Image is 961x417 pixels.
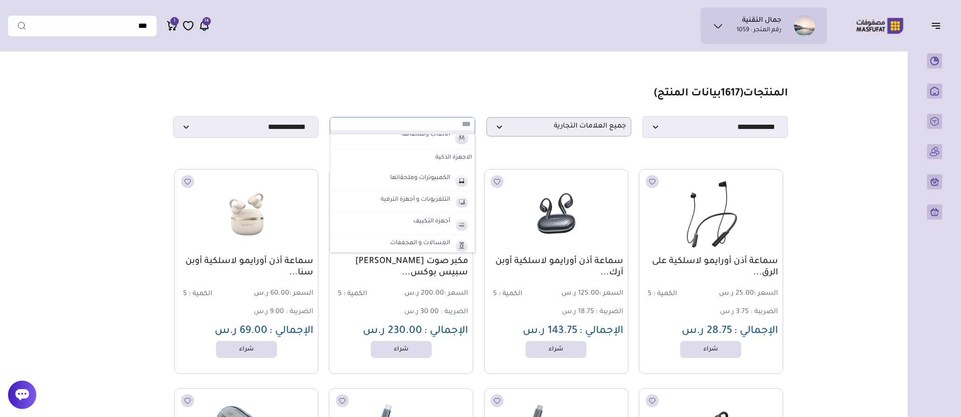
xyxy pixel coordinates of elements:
[754,290,778,298] span: السعر :
[499,290,522,298] span: الكمية :
[523,326,577,337] span: 143.75 ر.س
[644,174,777,254] img: 20250910151428602614.png
[489,256,623,279] a: سماعة أذن أورايمو لاسلكية أوبن آرك...
[453,238,470,253] img: 2023-08-07-64d0e97f9ecbb.png
[189,290,212,298] span: الكمية :
[742,17,781,26] h1: جمال التقنية
[389,172,451,185] label: الكمبيوترات وملحقاتها
[444,290,468,298] span: السعر :
[654,88,743,100] span: ( بيانات المنتج)
[596,308,623,316] span: الضريبة :
[269,326,313,337] span: الإجمالي :
[338,290,342,298] span: 5
[682,326,732,337] span: 28.75 ر.س
[216,341,277,358] a: شراء
[379,194,451,206] label: التلفزيونات و أجهزة الترفية
[167,20,178,32] a: 1
[204,17,209,26] span: 14
[371,341,432,358] a: شراء
[330,117,475,136] div: الالعاب وملحقاتهاالاجهزة الذكيةالكمبيوترات وملحقاتهاالتلفزيونات و أجهزة الترفيةأجهزة التكييفالغسا...
[330,150,475,167] label: الاجهزة الذكية
[453,129,470,146] img: 2023-08-07-64d0e97e77307.png
[850,17,910,35] img: Logo
[557,289,623,298] span: 125.00 ر.س
[653,290,677,298] span: الكمية :
[712,289,778,298] span: 25.00 ر.س
[343,290,367,298] span: الكمية :
[174,17,175,26] span: 1
[654,87,788,101] h1: المنتجات
[334,256,468,279] a: مكبر صوت [PERSON_NAME] سبيس بوكس...
[644,256,778,279] a: سماعة أذن أورايمو لاسلكية على الرق...
[680,341,741,358] a: شراء
[441,308,468,316] span: الضريبة :
[720,308,749,316] span: 3.75 ر.س
[254,308,284,316] span: 9.00 ر.س
[599,290,623,298] span: السعر :
[794,15,815,36] img: جمال التقنية
[179,256,313,279] a: سماعة أذن أورايمو لاسلكية أوبن سنا...
[453,216,470,231] img: 2023-08-07-64d0e97f65f05.png
[490,174,623,254] img: 20250910151422978062.png
[402,289,468,298] span: 200.00 ر.س
[363,326,422,337] span: 230.00 ر.س
[183,290,187,298] span: 5
[736,26,781,35] p: رقم المتجر : 1059
[734,326,778,337] span: الإجمالي :
[648,290,652,298] span: 5
[579,326,623,337] span: الإجمالي :
[330,117,475,136] p: جميع الاقسام
[492,122,627,131] span: جميع العلامات التجارية
[286,308,313,316] span: الضريبة :
[412,216,451,228] label: أجهزة التكييف
[751,308,778,316] span: الضريبة :
[493,290,497,298] span: 5
[453,172,470,188] img: 2023-08-07-64d0e97ee84a8.png
[526,341,586,358] a: شراء
[453,194,470,210] img: 2023-08-07-64d0e97f2c559.png
[199,20,210,32] a: 14
[424,326,468,337] span: الإجمالي :
[247,289,313,298] span: 60.00 ر.س
[215,326,267,337] span: 69.00 ر.س
[721,88,740,100] span: 1617
[289,290,313,298] span: السعر :
[389,238,451,250] label: الغسالات و المجففات
[486,117,632,136] p: جميع العلامات التجارية
[404,308,439,316] span: 30.00 ر.س
[180,174,313,254] img: 20250910151406478685.png
[400,129,451,141] label: الالعاب وملحقاتها
[562,308,594,316] span: 18.75 ر.س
